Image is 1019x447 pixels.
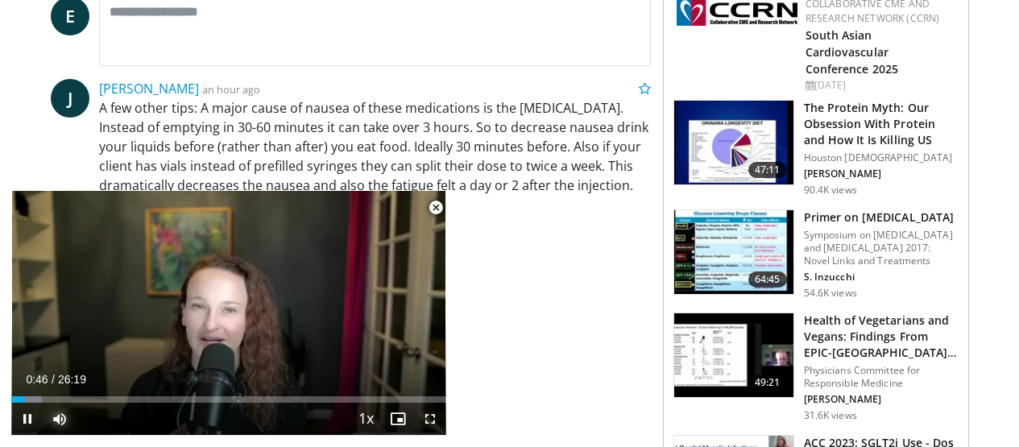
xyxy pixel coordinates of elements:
p: 31.6K views [804,409,857,422]
span: 64:45 [748,271,787,288]
span: 47:11 [748,162,787,178]
img: b7b8b05e-5021-418b-a89a-60a270e7cf82.150x105_q85_crop-smart_upscale.jpg [674,101,793,184]
video-js: Video Player [11,191,446,436]
h3: The Protein Myth: Our Obsession With Protein and How It Is Killing US [804,100,959,148]
p: 54.6K views [804,287,857,300]
small: an hour ago [202,82,260,97]
p: [PERSON_NAME] [804,393,959,406]
a: South Asian Cardiovascular Conference 2025 [806,27,899,77]
p: [PERSON_NAME] [804,168,959,180]
div: [DATE] [806,78,955,93]
a: 47:11 The Protein Myth: Our Obsession With Protein and How It Is Killing US Houston [DEMOGRAPHIC_... [673,100,959,197]
a: [PERSON_NAME] [99,80,199,97]
p: A few other tips: A major cause of nausea of these medications is the [MEDICAL_DATA]. Instead of ... [99,98,651,214]
div: Progress Bar [11,396,446,403]
button: Close [420,191,452,225]
p: Symposium on [MEDICAL_DATA] and [MEDICAL_DATA] 2017: Novel Links and Treatments [804,229,959,267]
span: / [52,373,55,386]
p: S. Inzucchi [804,271,959,284]
img: 022d2313-3eaa-4549-99ac-ae6801cd1fdc.150x105_q85_crop-smart_upscale.jpg [674,210,793,294]
button: Fullscreen [414,403,446,435]
span: 0:46 [26,373,48,386]
p: Physicians Committee for Responsible Medicine [804,364,959,390]
a: 64:45 Primer on [MEDICAL_DATA] Symposium on [MEDICAL_DATA] and [MEDICAL_DATA] 2017: Novel Links a... [673,209,959,300]
img: 606f2b51-b844-428b-aa21-8c0c72d5a896.150x105_q85_crop-smart_upscale.jpg [674,313,793,397]
p: Houston [DEMOGRAPHIC_DATA] [804,151,959,164]
h3: Primer on [MEDICAL_DATA] [804,209,959,226]
button: Pause [11,403,43,435]
button: Playback Rate [350,403,382,435]
button: Mute [43,403,76,435]
p: 90.4K views [804,184,857,197]
span: 26:19 [58,373,86,386]
h3: Health of Vegetarians and Vegans: Findings From EPIC-[GEOGRAPHIC_DATA] and Othe… [804,312,959,361]
button: Enable picture-in-picture mode [382,403,414,435]
a: 49:21 Health of Vegetarians and Vegans: Findings From EPIC-[GEOGRAPHIC_DATA] and Othe… Physicians... [673,312,959,422]
a: J [51,79,89,118]
span: 49:21 [748,375,787,391]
